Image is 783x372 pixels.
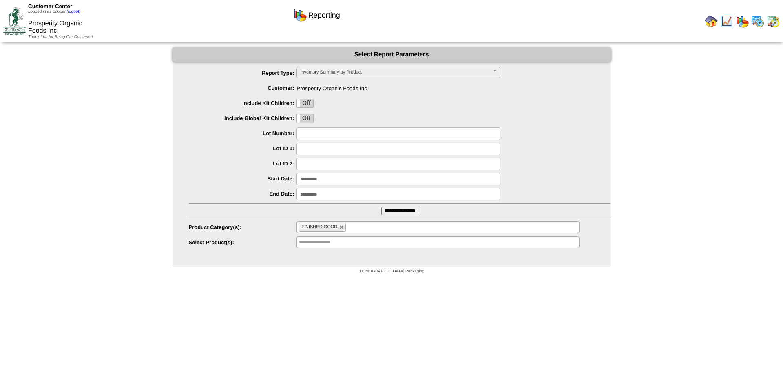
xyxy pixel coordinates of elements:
span: Customer Center [28,3,72,9]
img: calendarinout.gif [767,15,780,28]
label: Start Date: [189,176,297,182]
img: home.gif [705,15,718,28]
label: Select Product(s): [189,239,297,245]
div: Select Report Parameters [173,47,611,62]
span: Reporting [308,11,340,20]
img: ZoRoCo_Logo(Green%26Foil)%20jpg.webp [3,7,26,35]
img: graph.gif [294,9,307,22]
span: Thank You for Being Our Customer! [28,35,93,39]
img: line_graph.gif [720,15,733,28]
span: Logged in as Bbogan [28,9,80,14]
label: Lot ID 2: [189,160,297,167]
label: Include Global Kit Children: [189,115,297,121]
span: Inventory Summary by Product [300,67,489,77]
span: Prosperity Organic Foods Inc [28,20,82,34]
label: Customer: [189,85,297,91]
label: Report Type: [189,70,297,76]
img: graph.gif [736,15,749,28]
label: End Date: [189,191,297,197]
img: calendarprod.gif [751,15,764,28]
label: Off [297,99,313,107]
span: [DEMOGRAPHIC_DATA] Packaging [358,269,424,274]
label: Lot ID 1: [189,145,297,151]
label: Product Category(s): [189,224,297,230]
label: Include Kit Children: [189,100,297,106]
label: Lot Number: [189,130,297,136]
span: FINISHED GOOD [301,225,337,229]
label: Off [297,114,313,123]
div: OnOff [296,114,314,123]
span: Prosperity Organic Foods Inc [189,82,611,91]
div: OnOff [296,99,314,108]
a: (logout) [67,9,81,14]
